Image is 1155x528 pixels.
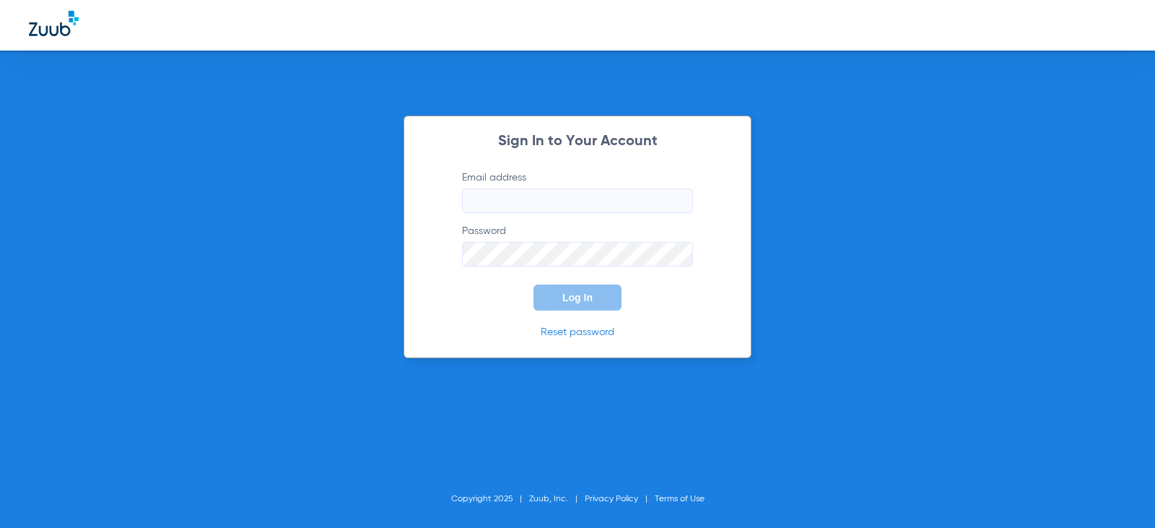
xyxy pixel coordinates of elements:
[541,327,614,337] a: Reset password
[655,495,705,503] a: Terms of Use
[562,292,593,303] span: Log In
[585,495,638,503] a: Privacy Policy
[462,242,693,267] input: Password
[440,134,715,149] h2: Sign In to Your Account
[462,224,693,267] label: Password
[29,11,79,36] img: Zuub Logo
[462,170,693,213] label: Email address
[533,285,622,311] button: Log In
[462,189,693,213] input: Email address
[451,492,529,506] li: Copyright 2025
[529,492,585,506] li: Zuub, Inc.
